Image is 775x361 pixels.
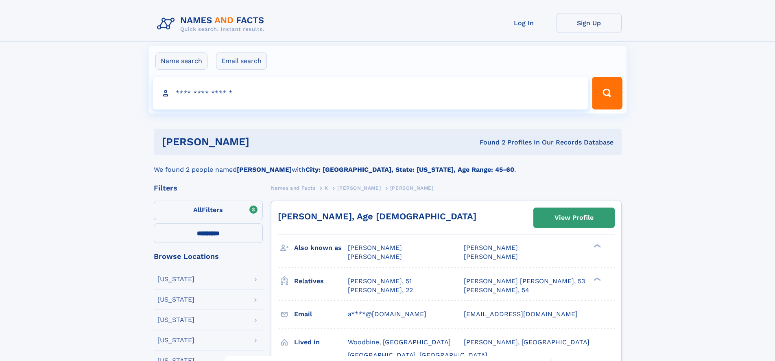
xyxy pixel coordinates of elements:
[325,183,328,193] a: K
[592,243,601,249] div: ❯
[294,307,348,321] h3: Email
[557,13,622,33] a: Sign Up
[337,185,381,191] span: [PERSON_NAME]
[348,351,487,359] span: [GEOGRAPHIC_DATA], [GEOGRAPHIC_DATA]
[464,253,518,260] span: [PERSON_NAME]
[154,201,263,220] label: Filters
[491,13,557,33] a: Log In
[157,296,194,303] div: [US_STATE]
[365,138,613,147] div: Found 2 Profiles In Our Records Database
[271,183,316,193] a: Names and Facts
[348,277,412,286] a: [PERSON_NAME], 51
[555,208,594,227] div: View Profile
[155,53,207,70] label: Name search
[325,185,328,191] span: K
[306,166,514,173] b: City: [GEOGRAPHIC_DATA], State: [US_STATE], Age Range: 45-60
[237,166,292,173] b: [PERSON_NAME]
[464,286,529,295] a: [PERSON_NAME], 54
[294,274,348,288] h3: Relatives
[216,53,267,70] label: Email search
[464,244,518,252] span: [PERSON_NAME]
[464,310,578,318] span: [EMAIL_ADDRESS][DOMAIN_NAME]
[154,155,622,175] div: We found 2 people named with .
[157,276,194,282] div: [US_STATE]
[337,183,381,193] a: [PERSON_NAME]
[154,253,263,260] div: Browse Locations
[464,338,589,346] span: [PERSON_NAME], [GEOGRAPHIC_DATA]
[154,13,271,35] img: Logo Names and Facts
[592,77,622,109] button: Search Button
[153,77,589,109] input: search input
[154,184,263,192] div: Filters
[390,185,434,191] span: [PERSON_NAME]
[278,211,476,221] a: [PERSON_NAME], Age [DEMOGRAPHIC_DATA]
[294,335,348,349] h3: Lived in
[534,208,614,228] a: View Profile
[193,206,202,214] span: All
[348,286,413,295] a: [PERSON_NAME], 22
[348,253,402,260] span: [PERSON_NAME]
[348,244,402,252] span: [PERSON_NAME]
[348,338,451,346] span: Woodbine, [GEOGRAPHIC_DATA]
[157,317,194,323] div: [US_STATE]
[294,241,348,255] h3: Also known as
[157,337,194,343] div: [US_STATE]
[162,137,365,147] h1: [PERSON_NAME]
[464,277,585,286] a: [PERSON_NAME] [PERSON_NAME], 53
[592,276,601,282] div: ❯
